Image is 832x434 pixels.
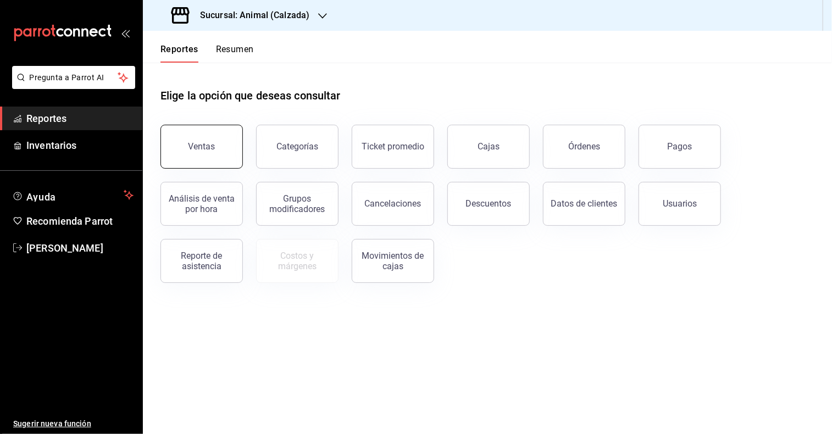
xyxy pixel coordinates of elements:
span: [PERSON_NAME] [26,241,134,255]
button: Pregunta a Parrot AI [12,66,135,89]
button: Datos de clientes [543,182,625,226]
div: Ventas [188,141,215,152]
div: Pagos [668,141,692,152]
div: Reporte de asistencia [168,251,236,271]
div: Descuentos [466,198,512,209]
button: Cancelaciones [352,182,434,226]
div: Órdenes [568,141,600,152]
span: Sugerir nueva función [13,418,134,430]
button: Órdenes [543,125,625,169]
button: Reportes [160,44,198,63]
span: Reportes [26,111,134,126]
span: Inventarios [26,138,134,153]
div: Costos y márgenes [263,251,331,271]
div: Cajas [478,141,500,152]
button: Contrata inventarios para ver este reporte [256,239,339,283]
div: Análisis de venta por hora [168,193,236,214]
div: Categorías [276,141,318,152]
div: Datos de clientes [551,198,618,209]
span: Pregunta a Parrot AI [30,72,118,84]
span: Recomienda Parrot [26,214,134,229]
button: Descuentos [447,182,530,226]
button: Reporte de asistencia [160,239,243,283]
button: Movimientos de cajas [352,239,434,283]
div: navigation tabs [160,44,254,63]
button: Resumen [216,44,254,63]
span: Ayuda [26,188,119,202]
button: open_drawer_menu [121,29,130,37]
div: Movimientos de cajas [359,251,427,271]
button: Categorías [256,125,339,169]
button: Usuarios [639,182,721,226]
button: Pagos [639,125,721,169]
a: Pregunta a Parrot AI [8,80,135,91]
h1: Elige la opción que deseas consultar [160,87,341,104]
h3: Sucursal: Animal (Calzada) [191,9,309,22]
button: Cajas [447,125,530,169]
button: Ticket promedio [352,125,434,169]
button: Grupos modificadores [256,182,339,226]
div: Ticket promedio [362,141,424,152]
button: Ventas [160,125,243,169]
div: Cancelaciones [365,198,421,209]
div: Usuarios [663,198,697,209]
button: Análisis de venta por hora [160,182,243,226]
div: Grupos modificadores [263,193,331,214]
